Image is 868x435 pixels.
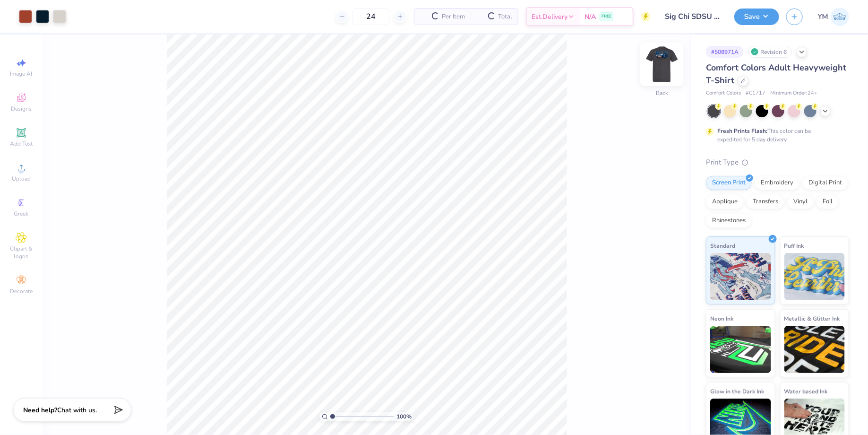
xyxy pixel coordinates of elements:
[602,13,611,20] span: FREE
[706,157,849,168] div: Print Type
[706,62,846,86] span: Comfort Colors Adult Heavyweight T-Shirt
[442,12,465,22] span: Per Item
[784,241,804,251] span: Puff Ink
[710,326,771,373] img: Neon Ink
[734,9,779,25] button: Save
[717,127,834,144] div: This color can be expedited for 5 day delivery.
[746,89,765,97] span: # C1717
[818,8,849,26] a: YM
[784,386,828,396] span: Water based Ink
[706,195,744,209] div: Applique
[5,245,38,260] span: Clipart & logos
[706,46,744,58] div: # 508971A
[498,12,512,22] span: Total
[770,89,817,97] span: Minimum Order: 24 +
[710,253,771,300] img: Standard
[706,176,752,190] div: Screen Print
[710,313,733,323] span: Neon Ink
[710,241,735,251] span: Standard
[584,12,596,22] span: N/A
[802,176,848,190] div: Digital Print
[818,11,828,22] span: YM
[787,195,814,209] div: Vinyl
[748,46,792,58] div: Revision 6
[831,8,849,26] img: Yasmine Manno
[57,406,97,415] span: Chat with us.
[532,12,567,22] span: Est. Delivery
[10,287,33,295] span: Decorate
[10,140,33,148] span: Add Text
[710,386,764,396] span: Glow in the Dark Ink
[11,105,32,113] span: Designs
[816,195,839,209] div: Foil
[10,70,33,78] span: Image AI
[784,253,845,300] img: Puff Ink
[14,210,29,217] span: Greek
[396,412,412,421] span: 100 %
[12,175,31,183] span: Upload
[706,214,752,228] div: Rhinestones
[352,8,389,25] input: – –
[784,313,840,323] span: Metallic & Glitter Ink
[706,89,741,97] span: Comfort Colors
[643,45,681,83] img: Back
[784,326,845,373] img: Metallic & Glitter Ink
[656,89,668,98] div: Back
[717,127,767,135] strong: Fresh Prints Flash:
[658,7,727,26] input: Untitled Design
[23,406,57,415] strong: Need help?
[747,195,784,209] div: Transfers
[755,176,799,190] div: Embroidery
